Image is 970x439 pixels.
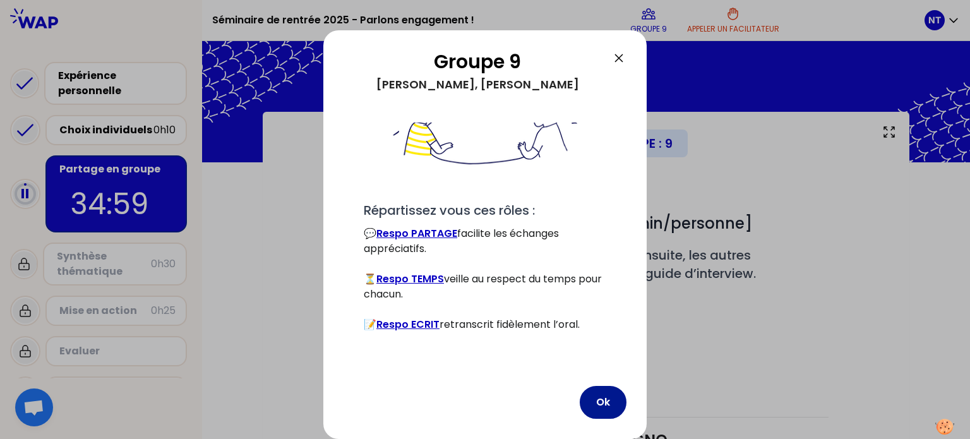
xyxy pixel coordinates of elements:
[364,201,535,219] span: Répartissez vous ces rôles :
[364,317,606,332] p: 📝 retranscrit fidèlement l’oral.
[376,272,444,286] a: Respo TEMPS
[376,317,440,332] a: Respo ECRIT
[344,73,611,96] div: [PERSON_NAME], [PERSON_NAME]
[364,272,606,302] p: ⏳ veille au respect du temps pour chacun.
[580,386,626,419] button: Ok
[344,51,611,73] h2: Groupe 9
[364,226,606,256] p: 💬 facilite les échanges appréciatifs.
[376,226,457,241] a: Respo PARTAGE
